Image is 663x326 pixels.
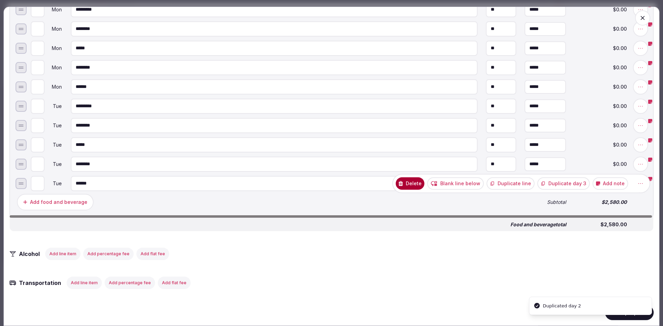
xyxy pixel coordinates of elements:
span: $0.00 [574,104,627,109]
div: Mon [46,27,63,31]
button: Add line item [45,248,80,260]
div: Subtotal [523,198,567,206]
div: Mon [46,46,63,51]
span: $2,580.00 [574,200,627,205]
button: Save proposal [605,305,654,320]
span: $0.00 [574,142,627,147]
button: Duplicate day 3 [537,177,590,190]
button: Add percentage fee [105,277,155,289]
button: Add percentage fee [83,248,134,260]
div: Tue [46,104,63,109]
span: $0.00 [574,162,627,167]
span: $0.00 [574,27,627,31]
span: Food and beverage total [510,222,566,227]
div: Tue [46,162,63,167]
span: $0.00 [574,85,627,89]
div: Add food and beverage [30,199,87,206]
span: $0.00 [574,65,627,70]
button: Blank line below [427,177,484,190]
button: Add note [593,177,628,190]
span: $2,580.00 [575,222,627,227]
div: Tue [46,123,63,128]
button: Delete [396,177,424,190]
button: Add line item [67,277,102,289]
button: Duplicate line [487,177,535,190]
span: $0.00 [574,123,627,128]
h3: Transportation [16,279,68,287]
button: Add flat fee [136,248,169,260]
button: Add flat fee [158,277,191,289]
div: Tue [46,181,63,186]
h3: Alcohol [16,250,47,258]
div: Tue [46,142,63,147]
div: Mon [46,85,63,89]
div: Mon [46,65,63,70]
button: Add food and beverage [17,194,94,210]
span: $0.00 [574,46,627,51]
